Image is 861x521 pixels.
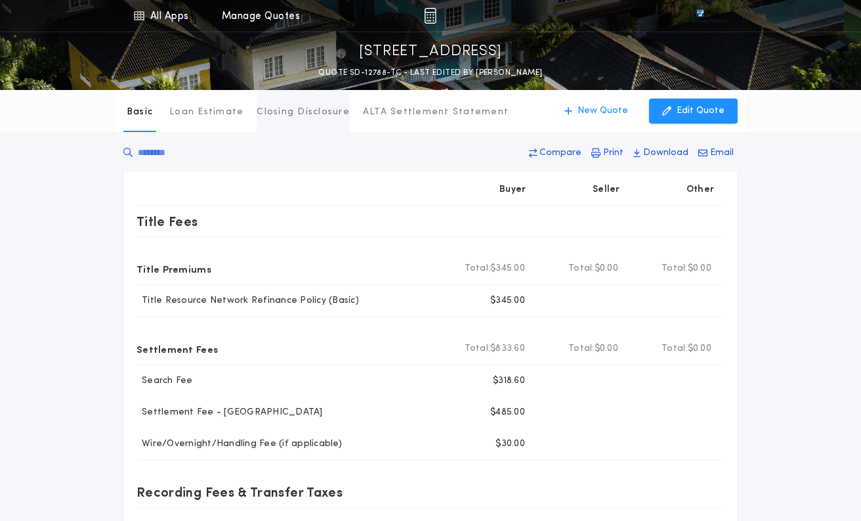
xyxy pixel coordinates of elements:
p: Loan Estimate [169,106,243,119]
img: img [424,8,436,24]
b: Total: [661,262,688,275]
button: Print [587,141,627,165]
span: $833.60 [490,342,525,355]
p: Edit Quote [677,104,724,118]
p: Seller [593,183,620,196]
button: Download [629,141,692,165]
button: Edit Quote [649,99,738,124]
p: Closing Disclosure [257,106,350,119]
button: Email [694,141,738,165]
b: Total: [465,342,491,355]
p: Title Resource Network Refinance Policy (Basic) [136,294,359,307]
b: Total: [568,262,595,275]
p: Search Fee [136,374,193,388]
p: $485.00 [490,406,525,419]
p: Print [603,147,623,160]
button: Compare [525,141,585,165]
p: $30.00 [495,438,525,451]
b: Total: [465,262,491,275]
b: Total: [661,342,688,355]
p: ALTA Settlement Statement [363,106,509,119]
img: vs-icon [673,9,728,22]
p: New Quote [577,104,628,118]
p: Wire/Overnight/Handling Fee (if applicable) [136,438,342,451]
span: $345.00 [490,262,525,275]
span: $0.00 [688,262,711,275]
p: Basic [127,106,153,119]
p: Compare [539,147,581,160]
p: Settlement Fees [136,338,218,359]
p: Title Fees [136,211,198,232]
span: $0.00 [688,342,711,355]
p: QUOTE SD-12788-TC - LAST EDITED BY [PERSON_NAME] [318,66,542,79]
p: Title Premiums [136,258,211,279]
p: Buyer [499,183,526,196]
b: Total: [568,342,595,355]
span: $0.00 [595,342,618,355]
p: Recording Fees & Transfer Taxes [136,482,343,503]
p: $318.60 [493,374,525,388]
button: New Quote [551,99,641,124]
p: Email [710,147,734,160]
p: Other [686,183,714,196]
p: Download [643,147,688,160]
span: $0.00 [595,262,618,275]
p: Settlement Fee - [GEOGRAPHIC_DATA] [136,406,323,419]
p: [STREET_ADDRESS] [359,41,502,62]
p: $345.00 [490,294,525,307]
